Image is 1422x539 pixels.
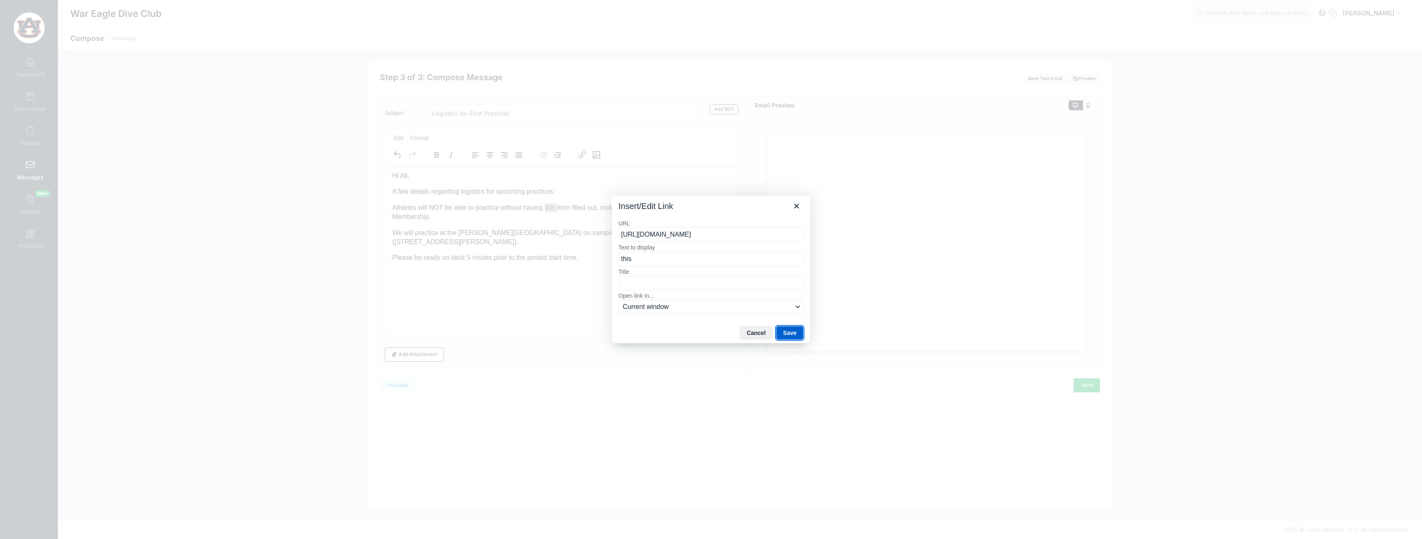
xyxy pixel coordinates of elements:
[7,7,347,98] body: Rich Text Area. Press ALT-0 for help.
[790,199,804,213] button: Close
[776,326,804,340] button: Save
[618,268,804,275] label: Title
[740,326,773,340] button: Cancel
[7,22,347,31] p: A few details regarding logistics for upcoming practices:
[7,88,347,97] p: Please be ready on deck 5 miutes prior to the posted start time.
[7,38,347,57] p: Athletes will NOT be able to practice without having this form filled out, including a CURRENT US...
[7,7,347,16] p: Hi All,
[618,292,804,299] label: Open link in...
[7,64,347,82] p: We will practice at the [PERSON_NAME][GEOGRAPHIC_DATA] on campus of [GEOGRAPHIC_DATA] ([STREET_AD...
[618,299,804,314] button: Open link in...
[623,302,793,312] span: Current window
[618,244,804,251] label: Text to display
[618,220,804,227] label: URL
[618,201,673,211] h1: Insert/Edit Link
